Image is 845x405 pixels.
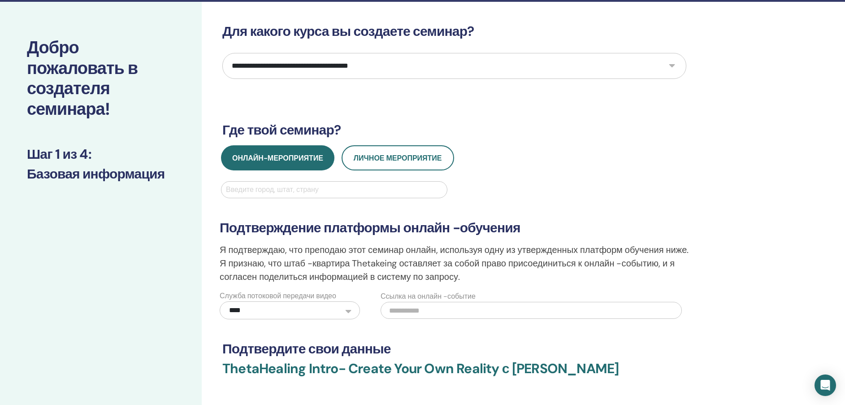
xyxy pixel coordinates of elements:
h3: Подтверждение платформы онлайн -обучения [220,220,689,236]
button: Личное мероприятие [342,145,454,170]
label: Ссылка на онлайн -событие [381,291,476,302]
span: Личное мероприятие [354,153,442,163]
button: Онлайн-мероприятие [221,145,334,170]
p: Я подтверждаю, что преподаю этот семинар онлайн, используя одну из утвержденных платформ обучения... [220,243,689,283]
div: Open Intercom Messenger [815,375,836,396]
h3: Для какого курса вы создаете семинар? [222,23,686,39]
h3: Базовая информация [27,166,175,182]
label: Служба потоковой передачи видео [220,291,336,301]
h3: Подтвердите свои данные [222,341,686,357]
h3: Шаг 1 из 4 : [27,146,175,162]
span: Онлайн-мероприятие [232,153,323,163]
h3: Где твой семинар? [222,122,686,138]
h2: Добро пожаловать в создателя семинара! [27,38,175,119]
h3: ThetaHealing Intro- Create Your Own Reality с [PERSON_NAME] [222,361,686,388]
